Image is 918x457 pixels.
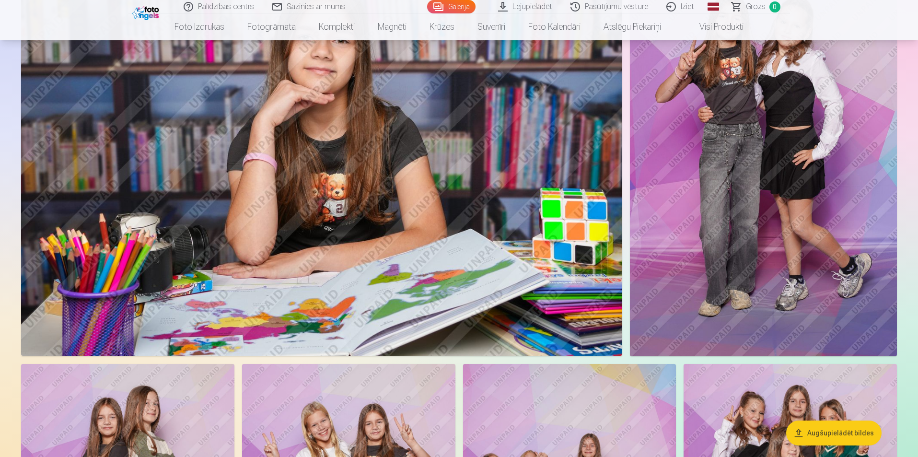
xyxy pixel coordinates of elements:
a: Atslēgu piekariņi [592,13,673,40]
a: Fotogrāmata [236,13,307,40]
a: Komplekti [307,13,366,40]
a: Foto kalendāri [517,13,592,40]
a: Krūzes [418,13,466,40]
a: Magnēti [366,13,418,40]
img: /fa1 [132,4,162,20]
a: Suvenīri [466,13,517,40]
a: Visi produkti [673,13,755,40]
button: Augšupielādēt bildes [786,421,882,445]
a: Foto izdrukas [163,13,236,40]
span: Grozs [746,1,766,12]
span: 0 [769,1,780,12]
